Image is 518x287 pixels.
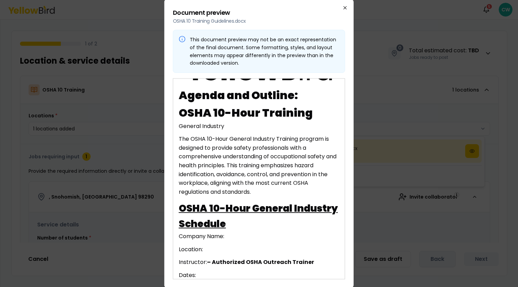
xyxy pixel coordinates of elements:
p: Dates: [179,270,339,279]
p: Instructor: [179,258,339,267]
p: This document preview may not be an exact representation of the final document. Some formatting, ... [190,36,339,67]
span: OSHA 10-Hour General Industry Schedule [179,202,338,231]
p: Document preview [173,8,345,18]
strong: – Authorized OSHA Outreach Trainer [207,258,314,266]
p: General Industry [179,121,339,130]
p: Company Name: [179,232,339,241]
p: OSHA 10 Training Guidelines.docx [173,18,345,24]
strong: Agenda and Outline: OSHA 10-Hour Training [179,50,339,120]
p: Location: [179,245,339,254]
img: 8WW8BPRN2ZwKvohskaIiIiCsEkS+Y2z+U9ybAw0UNERERERERENBJco4eIiIiIiIiIaCSY6CEiIiIiIiIiGgkmeoiIiIiIiIi... [179,50,339,86]
p: The OSHA 10-Hour General Industry Training program is designed to provide safety professionals wi... [179,135,339,196]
